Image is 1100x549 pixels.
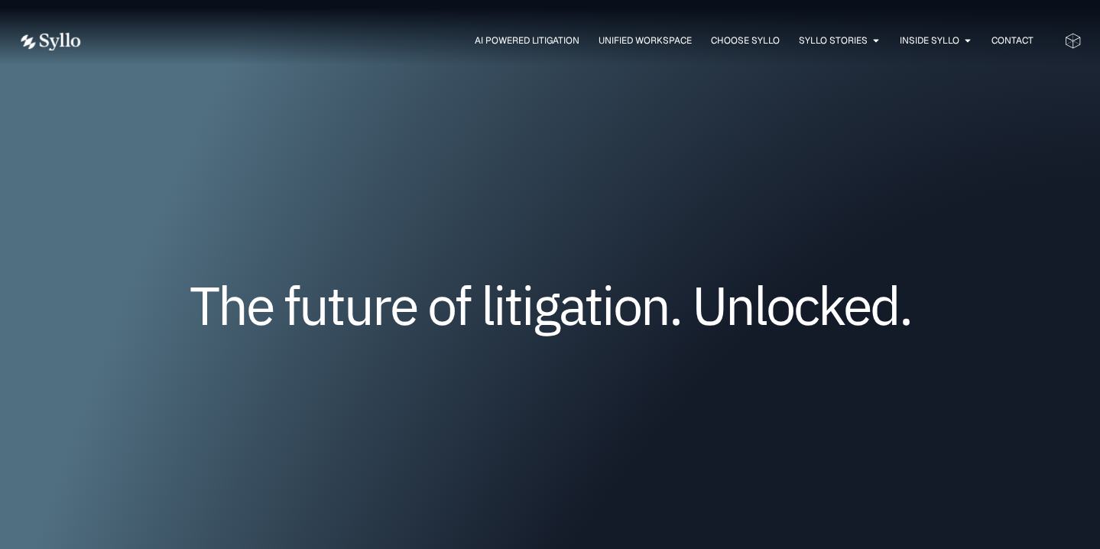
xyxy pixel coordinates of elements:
[799,34,868,47] a: Syllo Stories
[900,34,959,47] a: Inside Syllo
[599,34,692,47] a: Unified Workspace
[18,32,81,51] img: white logo
[110,280,990,330] h1: The future of litigation. Unlocked.
[112,34,1033,48] div: Menu Toggle
[991,34,1033,47] a: Contact
[112,34,1033,48] nav: Menu
[711,34,780,47] a: Choose Syllo
[475,34,579,47] a: AI Powered Litigation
